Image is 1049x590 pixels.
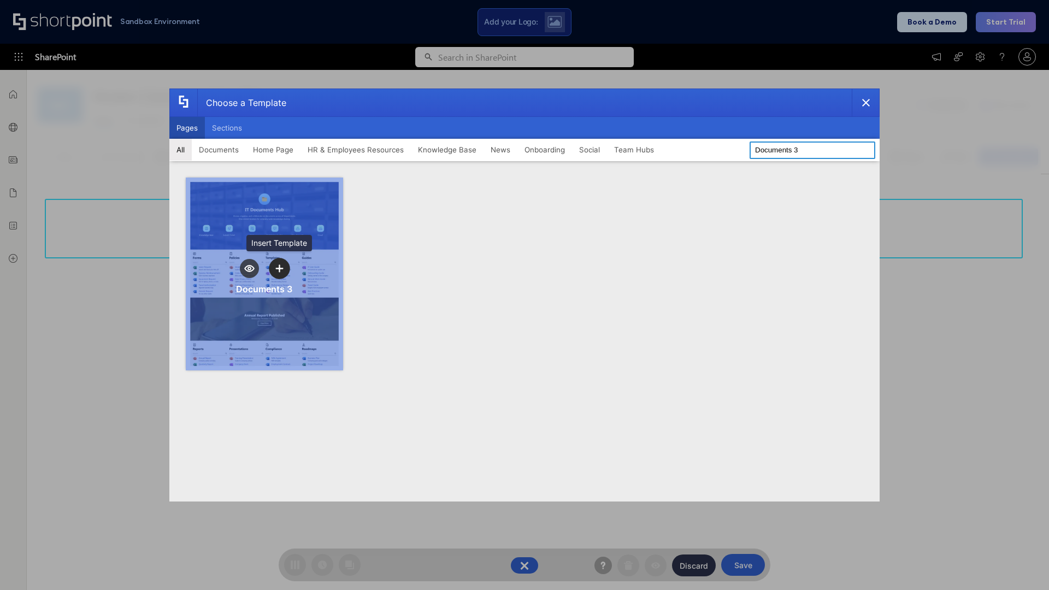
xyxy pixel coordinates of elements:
button: Documents [192,139,246,161]
button: Sections [205,117,249,139]
button: Onboarding [517,139,572,161]
div: Documents 3 [236,284,292,294]
button: Social [572,139,607,161]
button: News [484,139,517,161]
button: Team Hubs [607,139,661,161]
button: Home Page [246,139,300,161]
iframe: Chat Widget [994,538,1049,590]
div: Choose a Template [197,89,286,116]
input: Search [750,141,875,159]
button: HR & Employees Resources [300,139,411,161]
button: Pages [169,117,205,139]
button: Knowledge Base [411,139,484,161]
div: template selector [169,88,880,501]
button: All [169,139,192,161]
